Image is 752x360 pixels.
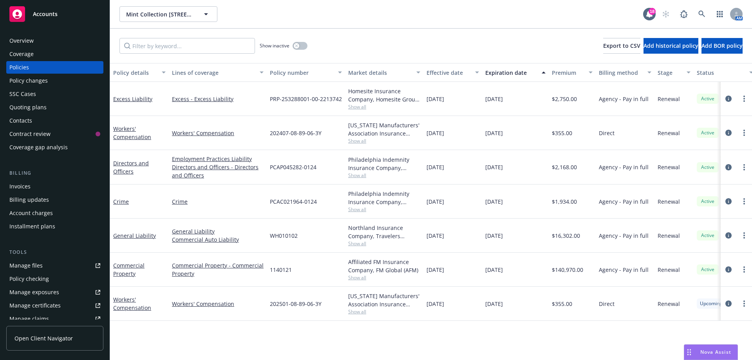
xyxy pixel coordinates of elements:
[270,163,316,171] span: PCAP045282-0124
[348,258,420,274] div: Affiliated FM Insurance Company, FM Global (AFM)
[6,34,103,47] a: Overview
[172,227,264,235] a: General Liability
[270,95,342,103] span: PRP-253288001-00-2213742
[9,273,49,285] div: Policy checking
[9,180,31,193] div: Invoices
[9,286,59,298] div: Manage exposures
[724,265,733,274] a: circleInformation
[172,261,264,278] a: Commercial Property - Commercial Property
[6,128,103,140] a: Contract review
[348,224,420,240] div: Northland Insurance Company, Travelers Insurance, RT Specialty Insurance Services, LLC (RSG Speci...
[6,207,103,219] a: Account charges
[9,34,34,47] div: Overview
[485,266,503,274] span: [DATE]
[552,266,583,274] span: $140,970.00
[697,69,745,77] div: Status
[599,232,649,240] span: Agency - Pay in full
[658,129,680,137] span: Renewal
[423,63,482,82] button: Effective date
[658,232,680,240] span: Renewal
[9,141,68,154] div: Coverage gap analysis
[9,114,32,127] div: Contacts
[649,8,656,15] div: 18
[701,42,743,49] span: Add BOR policy
[126,10,194,18] span: Mint Collection [STREET_ADDRESS][PERSON_NAME] Condominium Owners' Association
[700,349,731,355] span: Nova Assist
[485,197,503,206] span: [DATE]
[9,313,49,325] div: Manage claims
[267,63,345,82] button: Policy number
[739,231,749,240] a: more
[9,220,55,233] div: Installment plans
[9,259,43,272] div: Manage files
[270,129,322,137] span: 202407-08-89-06-3Y
[9,207,53,219] div: Account charges
[427,266,444,274] span: [DATE]
[427,232,444,240] span: [DATE]
[348,172,420,179] span: Show all
[552,163,577,171] span: $2,168.00
[113,125,151,141] a: Workers' Compensation
[172,129,264,137] a: Workers' Compensation
[172,197,264,206] a: Crime
[658,69,682,77] div: Stage
[33,11,58,17] span: Accounts
[172,163,264,179] a: Directors and Officers - Directors and Officers
[348,121,420,137] div: [US_STATE] Manufacturers' Association Insurance Company, PMA Companies
[6,48,103,60] a: Coverage
[485,300,503,308] span: [DATE]
[172,155,264,163] a: Employment Practices Liability
[427,95,444,103] span: [DATE]
[345,63,423,82] button: Market details
[270,300,322,308] span: 202501-08-89-06-3Y
[6,286,103,298] a: Manage exposures
[739,299,749,308] a: more
[427,197,444,206] span: [DATE]
[739,94,749,103] a: more
[485,69,537,77] div: Expiration date
[110,63,169,82] button: Policy details
[599,266,649,274] span: Agency - Pay in full
[270,69,333,77] div: Policy number
[348,156,420,172] div: Philadelphia Indemnity Insurance Company, Philadelphia Insurance Companies, GIG Insurance
[9,48,34,60] div: Coverage
[348,308,420,315] span: Show all
[6,141,103,154] a: Coverage gap analysis
[739,128,749,137] a: more
[6,259,103,272] a: Manage files
[14,334,73,342] span: Open Client Navigator
[6,194,103,206] a: Billing updates
[724,94,733,103] a: circleInformation
[552,197,577,206] span: $1,934.00
[676,6,692,22] a: Report a Bug
[348,69,412,77] div: Market details
[654,63,694,82] button: Stage
[270,197,317,206] span: PCAC021964-0124
[260,42,289,49] span: Show inactive
[6,74,103,87] a: Policy changes
[552,300,572,308] span: $355.00
[700,198,716,205] span: Active
[9,101,47,114] div: Quoting plans
[6,61,103,74] a: Policies
[6,273,103,285] a: Policy checking
[700,300,722,307] span: Upcoming
[6,114,103,127] a: Contacts
[270,232,298,240] span: WH010102
[427,69,470,77] div: Effective date
[700,232,716,239] span: Active
[9,88,36,100] div: SSC Cases
[599,163,649,171] span: Agency - Pay in full
[9,74,48,87] div: Policy changes
[694,6,710,22] a: Search
[739,197,749,206] a: more
[6,248,103,256] div: Tools
[599,69,643,77] div: Billing method
[485,232,503,240] span: [DATE]
[658,6,674,22] a: Start snowing
[552,95,577,103] span: $2,750.00
[603,42,640,49] span: Export to CSV
[348,137,420,144] span: Show all
[700,164,716,171] span: Active
[712,6,728,22] a: Switch app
